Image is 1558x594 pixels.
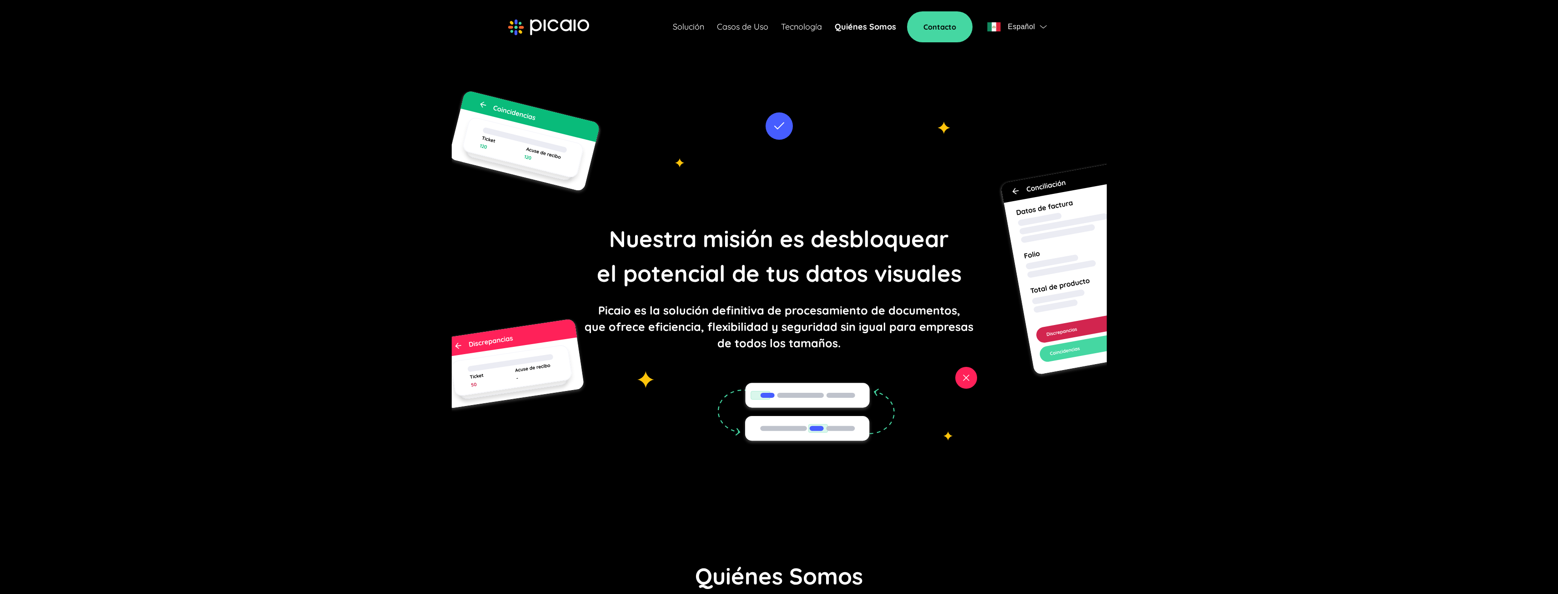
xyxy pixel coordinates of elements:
[781,20,822,33] a: Tecnología
[585,302,973,351] p: Picaio es la solución definitiva de procesamiento de documentos, que ofrece eficiencia, flexibili...
[983,18,1050,36] button: flagEspañolflag
[717,20,768,33] a: Casos de Uso
[1040,25,1047,29] img: flag
[508,19,589,36] img: picaio-logo
[597,222,962,291] p: Nuestra misión es desbloquear el potencial de tus datos visuales
[695,559,863,594] p: Quiénes Somos
[1008,20,1035,33] span: Español
[907,11,973,42] a: Contacto
[835,20,896,33] a: Quiénes Somos
[987,22,1001,31] img: flag
[673,20,704,33] a: Solución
